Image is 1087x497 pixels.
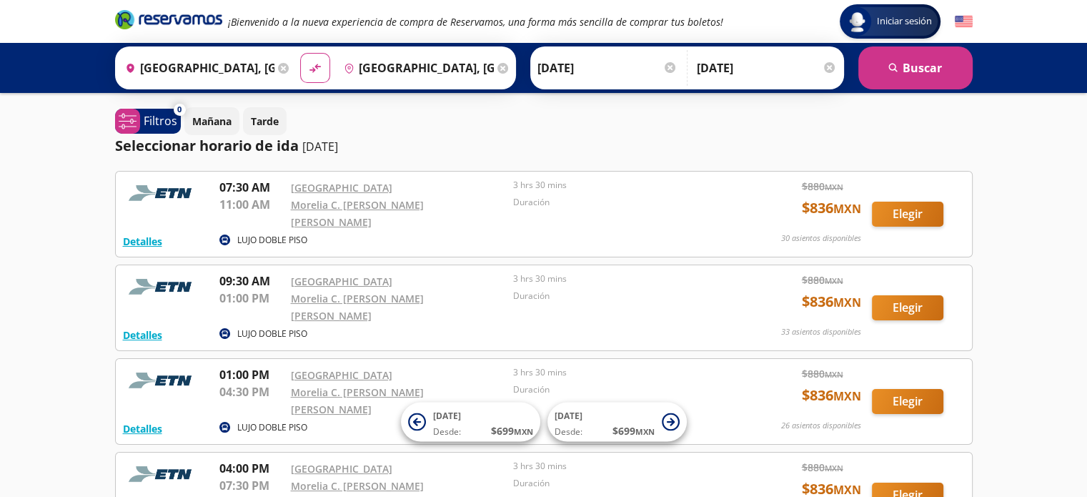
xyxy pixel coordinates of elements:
[802,272,843,287] span: $ 880
[291,385,424,416] a: Morelia C. [PERSON_NAME] [PERSON_NAME]
[871,14,938,29] span: Iniciar sesión
[555,410,582,422] span: [DATE]
[781,420,861,432] p: 26 asientos disponibles
[872,389,943,414] button: Elegir
[338,50,494,86] input: Buscar Destino
[237,421,307,434] p: LUJO DOBLE PISO
[123,234,162,249] button: Detalles
[243,107,287,135] button: Tarde
[513,290,729,302] p: Duración
[802,197,861,219] span: $ 836
[115,109,181,134] button: 0Filtros
[555,425,582,438] span: Desde:
[291,462,392,476] a: [GEOGRAPHIC_DATA]
[513,196,729,209] p: Duración
[237,234,307,247] p: LUJO DOBLE PISO
[833,295,861,310] small: MXN
[115,9,222,30] i: Brand Logo
[825,275,843,286] small: MXN
[612,423,655,438] span: $ 699
[144,112,177,129] p: Filtros
[291,292,424,323] a: Morelia C. [PERSON_NAME] [PERSON_NAME]
[219,383,284,400] p: 04:30 PM
[802,179,843,194] span: $ 880
[513,179,729,192] p: 3 hrs 30 mins
[513,366,729,379] p: 3 hrs 30 mins
[491,423,533,438] span: $ 699
[219,477,284,494] p: 07:30 PM
[192,114,232,129] p: Mañana
[833,201,861,217] small: MXN
[237,328,307,340] p: LUJO DOBLE PISO
[219,196,284,213] p: 11:00 AM
[858,46,973,89] button: Buscar
[802,460,843,475] span: $ 880
[433,425,461,438] span: Desde:
[119,50,275,86] input: Buscar Origen
[219,366,284,383] p: 01:00 PM
[123,179,202,207] img: RESERVAMOS
[781,232,861,245] p: 30 asientos disponibles
[537,50,677,86] input: Elegir Fecha
[802,366,843,381] span: $ 880
[291,181,392,195] a: [GEOGRAPHIC_DATA]
[401,403,540,442] button: [DATE]Desde:$699MXN
[184,107,239,135] button: Mañana
[123,272,202,301] img: RESERVAMOS
[872,202,943,227] button: Elegir
[513,460,729,473] p: 3 hrs 30 mins
[955,13,973,31] button: English
[547,403,687,442] button: [DATE]Desde:$699MXN
[115,135,299,157] p: Seleccionar horario de ida
[228,15,723,29] em: ¡Bienvenido a la nueva experiencia de compra de Reservamos, una forma más sencilla de comprar tus...
[513,272,729,285] p: 3 hrs 30 mins
[825,369,843,380] small: MXN
[219,179,284,196] p: 07:30 AM
[291,198,424,229] a: Morelia C. [PERSON_NAME] [PERSON_NAME]
[514,426,533,437] small: MXN
[291,368,392,382] a: [GEOGRAPHIC_DATA]
[177,104,182,116] span: 0
[825,182,843,192] small: MXN
[433,410,461,422] span: [DATE]
[802,385,861,406] span: $ 836
[123,460,202,488] img: RESERVAMOS
[833,388,861,404] small: MXN
[635,426,655,437] small: MXN
[513,383,729,396] p: Duración
[802,291,861,313] span: $ 836
[123,328,162,343] button: Detalles
[291,275,392,288] a: [GEOGRAPHIC_DATA]
[219,460,284,477] p: 04:00 PM
[872,295,943,320] button: Elegir
[219,290,284,307] p: 01:00 PM
[123,421,162,436] button: Detalles
[123,366,202,395] img: RESERVAMOS
[302,138,338,155] p: [DATE]
[251,114,279,129] p: Tarde
[781,326,861,338] p: 33 asientos disponibles
[513,477,729,490] p: Duración
[697,50,837,86] input: Opcional
[115,9,222,34] a: Brand Logo
[825,463,843,473] small: MXN
[219,272,284,290] p: 09:30 AM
